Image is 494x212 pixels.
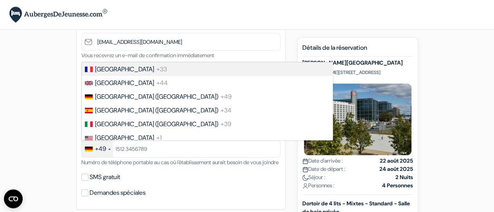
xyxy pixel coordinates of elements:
img: calendar.svg [302,167,308,172]
h5: Détails de la réservation [302,44,413,56]
span: [GEOGRAPHIC_DATA] [95,65,154,73]
img: moon.svg [302,175,308,181]
ul: List of countries [81,62,333,140]
img: user_icon.svg [302,183,308,189]
div: Germany (Deutschland): +49 [82,140,113,157]
label: Demandes spéciales [90,187,146,198]
button: Ouvrir le widget CMP [4,189,23,208]
span: Date d'arrivée : [302,157,343,165]
div: +49 [95,144,106,154]
span: Personnes : [302,181,334,190]
span: Séjour : [302,173,325,181]
span: +33 [156,65,167,73]
span: [GEOGRAPHIC_DATA] [95,134,154,142]
span: [GEOGRAPHIC_DATA] ([GEOGRAPHIC_DATA]) [95,92,218,101]
img: calendar.svg [302,158,308,164]
small: Vous recevrez un e-mail de confirmation immédiatement [81,52,214,59]
span: +1 [156,134,162,142]
span: +39 [221,120,231,128]
span: [GEOGRAPHIC_DATA] [95,79,154,87]
span: +34 [221,106,232,114]
strong: 2 Nuits [395,173,413,181]
span: Date de départ : [302,165,345,173]
strong: 4 Personnes [382,181,413,190]
strong: 22 août 2025 [380,157,413,165]
input: 1512 3456789 [81,140,280,158]
p: [PERSON_NAME][STREET_ADDRESS] [302,69,413,76]
span: +49 [221,92,232,101]
input: Entrer adresse e-mail [81,33,280,51]
span: [GEOGRAPHIC_DATA] ([GEOGRAPHIC_DATA]) [95,120,218,128]
span: +44 [156,79,168,87]
h5: [PERSON_NAME][GEOGRAPHIC_DATA] [302,60,413,66]
img: AubergesDeJeunesse.com [9,7,107,23]
span: [GEOGRAPHIC_DATA] ([GEOGRAPHIC_DATA]) [95,106,218,114]
label: SMS gratuit [90,172,120,183]
small: Numéro de téléphone portable au cas où l'établissement aurait besoin de vous joindre [81,159,278,166]
strong: 24 août 2025 [379,165,413,173]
